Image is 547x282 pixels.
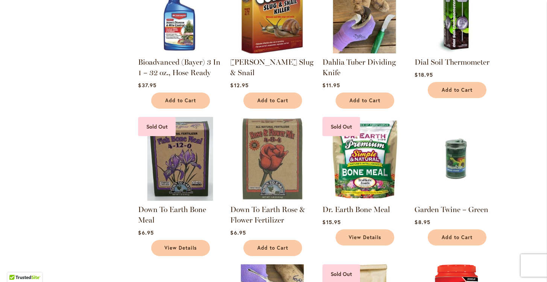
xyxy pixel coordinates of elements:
[322,195,406,202] a: Dr. Earth Bone Meal Sold Out
[230,48,314,55] a: Corry's Slug & Snail
[322,117,360,136] div: Sold Out
[138,82,156,89] span: $37.95
[415,71,433,78] span: $18.95
[442,87,473,93] span: Add to Cart
[6,255,27,276] iframe: Launch Accessibility Center
[428,82,486,98] button: Add to Cart
[230,195,314,202] a: Down To Earth Rose & Flower Fertilizer
[138,117,222,201] img: Down To Earth Bone Meal
[415,205,488,214] a: Garden Twine – Green
[138,229,153,236] span: $6.95
[138,117,176,136] div: Sold Out
[322,117,406,201] img: Dr. Earth Bone Meal
[322,218,340,226] span: $15.95
[230,205,305,224] a: Down To Earth Rose & Flower Fertilizer
[138,48,222,55] a: Bioadvanced (Bayer) 3 In 1 – 32 oz., Hose Ready
[428,229,486,246] button: Add to Cart
[257,245,288,251] span: Add to Cart
[415,218,430,226] span: $8.95
[230,58,313,77] a: [PERSON_NAME] Slug & Snail
[138,205,206,224] a: Down To Earth Bone Meal
[322,48,406,55] a: Dahlia Tuber Dividing Knife
[415,48,498,55] a: Dial Soil Thermometer
[151,240,210,256] a: View Details
[322,205,390,214] a: Dr. Earth Bone Meal
[349,234,381,241] span: View Details
[415,58,489,67] a: Dial Soil Thermometer
[230,117,314,201] img: Down To Earth Rose & Flower Fertilizer
[164,245,197,251] span: View Details
[257,97,288,104] span: Add to Cart
[442,234,473,241] span: Add to Cart
[322,82,340,89] span: $11.95
[415,195,498,202] a: Garden Twine – Green
[349,97,380,104] span: Add to Cart
[243,92,302,109] button: Add to Cart
[230,229,246,236] span: $6.95
[415,117,498,201] img: Garden Twine – Green
[138,58,220,77] a: Bioadvanced (Bayer) 3 In 1 – 32 oz., Hose Ready
[336,92,394,109] button: Add to Cart
[322,58,396,77] a: Dahlia Tuber Dividing Knife
[336,229,394,246] a: View Details
[138,195,222,202] a: Down To Earth Bone Meal Sold Out
[151,92,210,109] button: Add to Cart
[165,97,196,104] span: Add to Cart
[243,240,302,256] button: Add to Cart
[230,82,248,89] span: $12.95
